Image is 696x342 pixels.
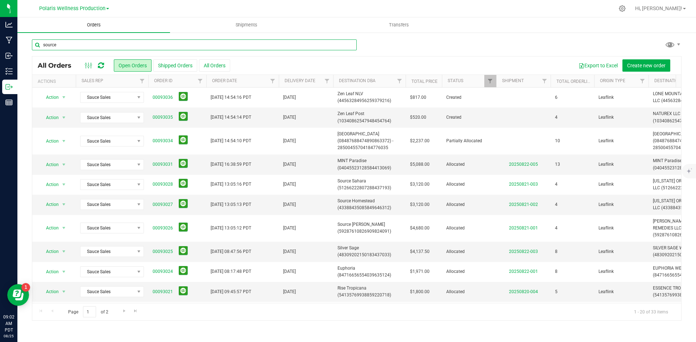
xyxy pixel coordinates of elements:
[38,79,73,84] div: Actions
[80,92,134,102] span: Sauce Sales
[618,5,627,12] div: Manage settings
[394,75,406,87] a: Filter
[7,284,29,306] iframe: Resource center
[555,288,558,295] span: 5
[598,225,644,232] span: Leaflink
[283,161,296,168] span: [DATE]
[211,181,251,188] span: [DATE] 13:05:16 PDT
[446,225,492,232] span: Allocated
[119,306,129,316] a: Go to the next page
[598,181,644,188] span: Leaflink
[59,136,69,146] span: select
[170,17,323,33] a: Shipments
[598,138,644,144] span: Leaflink
[211,201,251,208] span: [DATE] 13:05:13 PDT
[283,181,296,188] span: [DATE]
[136,75,148,87] a: Filter
[598,268,644,275] span: Leaflink
[80,267,134,277] span: Sauce Sales
[411,79,438,84] a: Total Price
[555,201,558,208] span: 4
[80,199,134,210] span: Sauce Sales
[598,161,644,168] span: Leaflink
[59,287,69,297] span: select
[80,246,134,257] span: Sauce Sales
[410,248,430,255] span: $4,137.50
[5,99,13,106] inline-svg: Reports
[153,59,197,72] button: Shipped Orders
[628,306,674,317] span: 1 - 20 of 33 items
[40,92,59,102] span: Action
[622,59,670,72] button: Create new order
[40,113,59,123] span: Action
[635,5,682,11] span: Hi, [PERSON_NAME]!
[153,94,173,101] a: 00093036
[40,199,59,210] span: Action
[211,138,251,144] span: [DATE] 14:54:10 PDT
[600,78,625,83] a: Origin Type
[285,78,315,83] a: Delivery Date
[194,75,206,87] a: Filter
[410,94,426,101] span: $817.00
[59,160,69,170] span: select
[153,268,173,275] a: 00093024
[80,160,134,170] span: Sauce Sales
[39,5,105,12] span: Polaris Wellness Production
[509,202,538,207] a: 20250821-002
[153,288,173,295] a: 00093021
[80,223,134,233] span: Sauce Sales
[59,180,69,190] span: select
[82,78,103,83] a: Sales Rep
[555,94,558,101] span: 6
[556,79,596,84] a: Total Orderlines
[410,181,430,188] span: $3,120.00
[555,161,560,168] span: 13
[337,90,401,104] span: Zen Leaf NLV (44563284956259379216)
[446,94,492,101] span: Created
[446,114,492,121] span: Created
[5,52,13,59] inline-svg: Inbound
[598,201,644,208] span: Leaflink
[283,288,296,295] span: [DATE]
[5,21,13,28] inline-svg: Analytics
[574,59,622,72] button: Export to Excel
[283,94,296,101] span: [DATE]
[555,114,558,121] span: 4
[3,314,14,333] p: 09:02 AM PDT
[40,246,59,257] span: Action
[337,131,401,152] span: [GEOGRAPHIC_DATA] (08487688474890863372) - 28500455704184776035
[509,162,538,167] a: 20250822-005
[211,248,251,255] span: [DATE] 08:47:56 PDT
[40,136,59,146] span: Action
[153,161,173,168] a: 00093031
[59,223,69,233] span: select
[502,78,524,83] a: Shipment
[40,180,59,190] span: Action
[339,78,376,83] a: Destination DBA
[62,306,114,317] span: Page of 2
[3,333,14,339] p: 08/25
[446,268,492,275] span: Allocated
[446,181,492,188] span: Allocated
[555,268,558,275] span: 8
[337,198,401,211] span: Source Homestead (43388435085849646312)
[80,287,134,297] span: Sauce Sales
[379,22,419,28] span: Transfers
[637,75,649,87] a: Filter
[410,288,430,295] span: $1,800.00
[283,138,296,144] span: [DATE]
[40,287,59,297] span: Action
[40,267,59,277] span: Action
[283,201,296,208] span: [DATE]
[446,138,492,144] span: Partially Allocated
[627,63,666,68] span: Create new order
[337,157,401,171] span: MINT Paradise (04045523128584413069)
[321,75,333,87] a: Filter
[21,283,30,292] iframe: Resource center unread badge
[654,78,681,83] a: Destination
[199,59,230,72] button: All Orders
[59,199,69,210] span: select
[17,17,170,33] a: Orders
[410,161,430,168] span: $5,088.00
